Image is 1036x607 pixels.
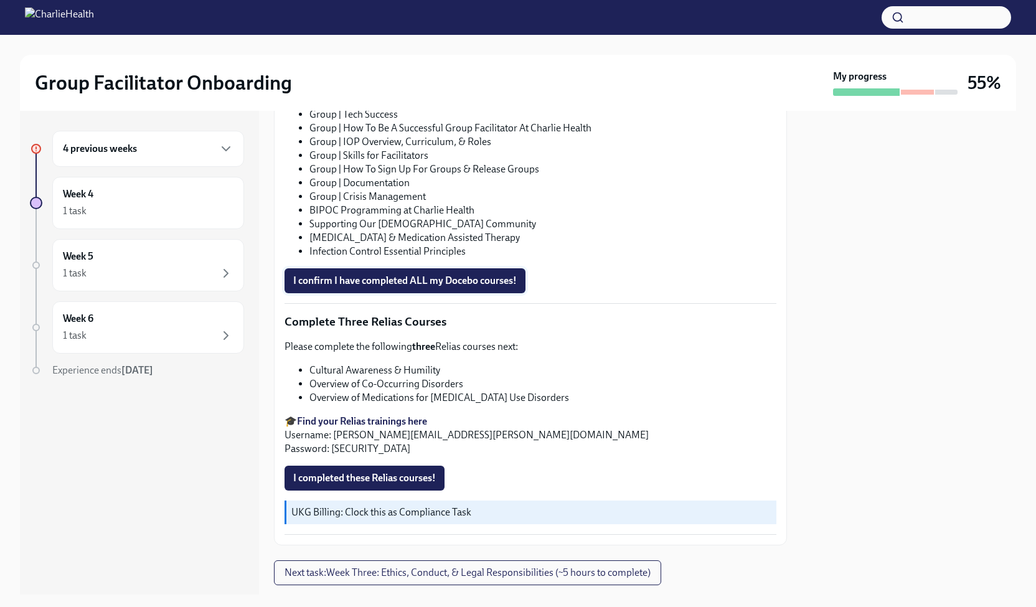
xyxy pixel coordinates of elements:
span: Experience ends [52,364,153,376]
p: Complete Three Relias Courses [285,314,776,330]
li: Group | How To Sign Up For Groups & Release Groups [309,162,776,176]
li: Overview of Co-Occurring Disorders [309,377,776,391]
a: Week 51 task [30,239,244,291]
span: I completed these Relias courses! [293,472,436,484]
span: I confirm I have completed ALL my Docebo courses! [293,275,517,287]
h3: 55% [968,72,1001,94]
strong: [DATE] [121,364,153,376]
div: 1 task [63,329,87,342]
li: Group | How To Be A Successful Group Facilitator At Charlie Health [309,121,776,135]
strong: My progress [833,70,887,83]
li: Group | Documentation [309,176,776,190]
li: Infection Control Essential Principles [309,245,776,258]
strong: three [412,341,435,352]
p: Please complete the following Relias courses next: [285,340,776,354]
a: Find your Relias trainings here [297,415,427,427]
button: Next task:Week Three: Ethics, Conduct, & Legal Responsibilities (~5 hours to complete) [274,560,661,585]
h6: 4 previous weeks [63,142,137,156]
h6: Week 6 [63,312,93,326]
li: BIPOC Programming at Charlie Health [309,204,776,217]
li: Group | Crisis Management [309,190,776,204]
div: 1 task [63,266,87,280]
li: [MEDICAL_DATA] & Medication Assisted Therapy [309,231,776,245]
button: I confirm I have completed ALL my Docebo courses! [285,268,525,293]
h6: Week 4 [63,187,93,201]
button: I completed these Relias courses! [285,466,445,491]
p: UKG Billing: Clock this as Compliance Task [291,506,771,519]
h2: Group Facilitator Onboarding [35,70,292,95]
p: 🎓 Username: [PERSON_NAME][EMAIL_ADDRESS][PERSON_NAME][DOMAIN_NAME] Password: [SECURITY_DATA] [285,415,776,456]
img: CharlieHealth [25,7,94,27]
div: 1 task [63,204,87,218]
li: Group | IOP Overview, Curriculum, & Roles [309,135,776,149]
li: Supporting Our [DEMOGRAPHIC_DATA] Community [309,217,776,231]
li: Group | Skills for Facilitators [309,149,776,162]
li: Group | Tech Success [309,108,776,121]
li: Overview of Medications for [MEDICAL_DATA] Use Disorders [309,391,776,405]
h6: Week 5 [63,250,93,263]
a: Week 41 task [30,177,244,229]
a: Week 61 task [30,301,244,354]
li: Cultural Awareness & Humility [309,364,776,377]
div: 4 previous weeks [52,131,244,167]
span: Next task : Week Three: Ethics, Conduct, & Legal Responsibilities (~5 hours to complete) [285,567,651,579]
